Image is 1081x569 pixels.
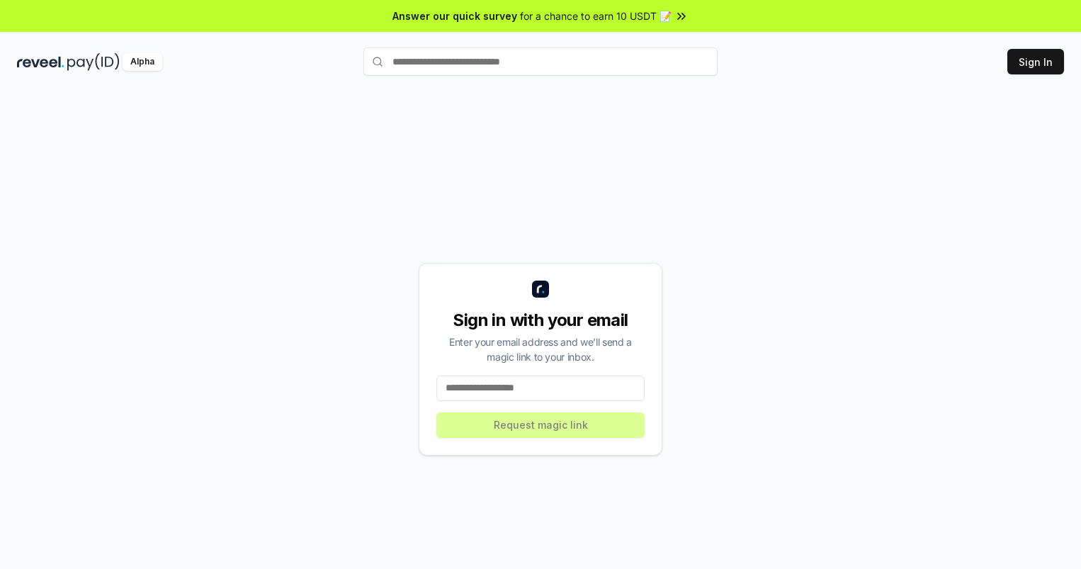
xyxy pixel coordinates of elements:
img: reveel_dark [17,53,64,71]
button: Sign In [1007,49,1064,74]
span: Answer our quick survey [392,9,517,23]
div: Alpha [123,53,162,71]
div: Sign in with your email [436,309,645,332]
img: pay_id [67,53,120,71]
div: Enter your email address and we’ll send a magic link to your inbox. [436,334,645,364]
img: logo_small [532,281,549,298]
span: for a chance to earn 10 USDT 📝 [520,9,672,23]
